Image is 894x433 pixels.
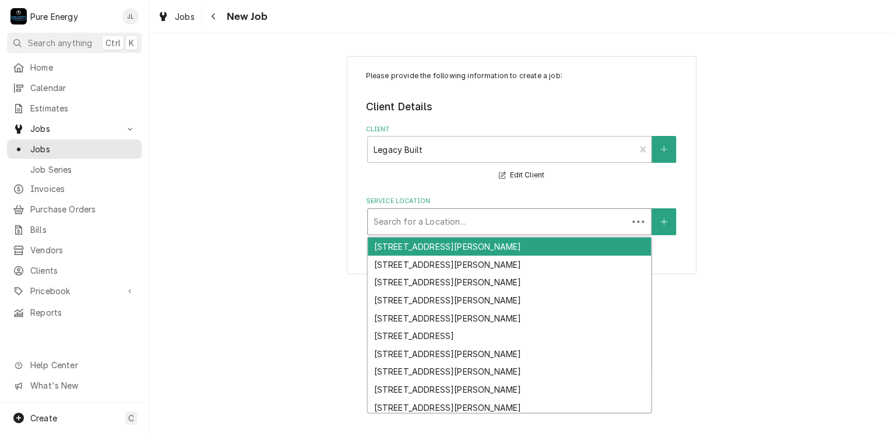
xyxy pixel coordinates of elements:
[652,136,676,163] button: Create New Client
[7,200,142,219] a: Purchase Orders
[368,399,651,417] div: [STREET_ADDRESS][PERSON_NAME]
[366,197,678,235] div: Service Location
[7,139,142,159] a: Jobs
[366,125,678,183] div: Client
[368,291,651,309] div: [STREET_ADDRESS][PERSON_NAME]
[368,274,651,292] div: [STREET_ADDRESS][PERSON_NAME]
[30,306,136,319] span: Reports
[366,71,678,235] div: Job Create/Update Form
[7,261,142,280] a: Clients
[368,327,651,345] div: [STREET_ADDRESS]
[10,8,27,25] div: P
[7,240,142,260] a: Vendors
[30,82,136,94] span: Calendar
[7,303,142,322] a: Reports
[30,285,118,297] span: Pricebook
[129,37,134,49] span: K
[30,143,136,155] span: Jobs
[122,8,139,25] div: JL
[105,37,121,49] span: Ctrl
[368,238,651,256] div: [STREET_ADDRESS][PERSON_NAME]
[660,145,667,153] svg: Create New Client
[497,168,546,183] button: Edit Client
[7,78,142,97] a: Calendar
[660,218,667,226] svg: Create New Location
[7,99,142,118] a: Estimates
[30,123,118,135] span: Jobs
[368,309,651,327] div: [STREET_ADDRESS][PERSON_NAME]
[366,71,678,81] p: Please provide the following information to create a job:
[30,61,136,74] span: Home
[205,7,223,26] button: Navigate back
[153,7,199,26] a: Jobs
[30,203,136,215] span: Purchase Orders
[30,244,136,256] span: Vendors
[368,256,651,274] div: [STREET_ADDRESS][PERSON_NAME]
[30,264,136,277] span: Clients
[7,119,142,138] a: Go to Jobs
[368,345,651,363] div: [STREET_ADDRESS][PERSON_NAME]
[30,11,78,23] div: Pure Energy
[366,99,678,114] legend: Client Details
[30,379,135,392] span: What's New
[30,102,136,114] span: Estimates
[223,9,268,25] span: New Job
[28,37,92,49] span: Search anything
[652,208,676,235] button: Create New Location
[128,412,134,424] span: C
[30,183,136,195] span: Invoices
[7,281,142,301] a: Go to Pricebook
[7,58,142,77] a: Home
[366,125,678,134] label: Client
[347,56,696,275] div: Job Create/Update
[175,11,195,23] span: Jobs
[30,359,135,371] span: Help Center
[7,355,142,375] a: Go to Help Center
[7,376,142,395] a: Go to What's New
[30,224,136,236] span: Bills
[7,33,142,53] button: Search anythingCtrlK
[7,220,142,239] a: Bills
[7,160,142,179] a: Job Series
[366,197,678,206] label: Service Location
[30,413,57,423] span: Create
[7,179,142,198] a: Invoices
[368,380,651,399] div: [STREET_ADDRESS][PERSON_NAME]
[10,8,27,25] div: Pure Energy's Avatar
[122,8,139,25] div: James Linnenkamp's Avatar
[368,363,651,381] div: [STREET_ADDRESS][PERSON_NAME]
[30,163,136,176] span: Job Series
